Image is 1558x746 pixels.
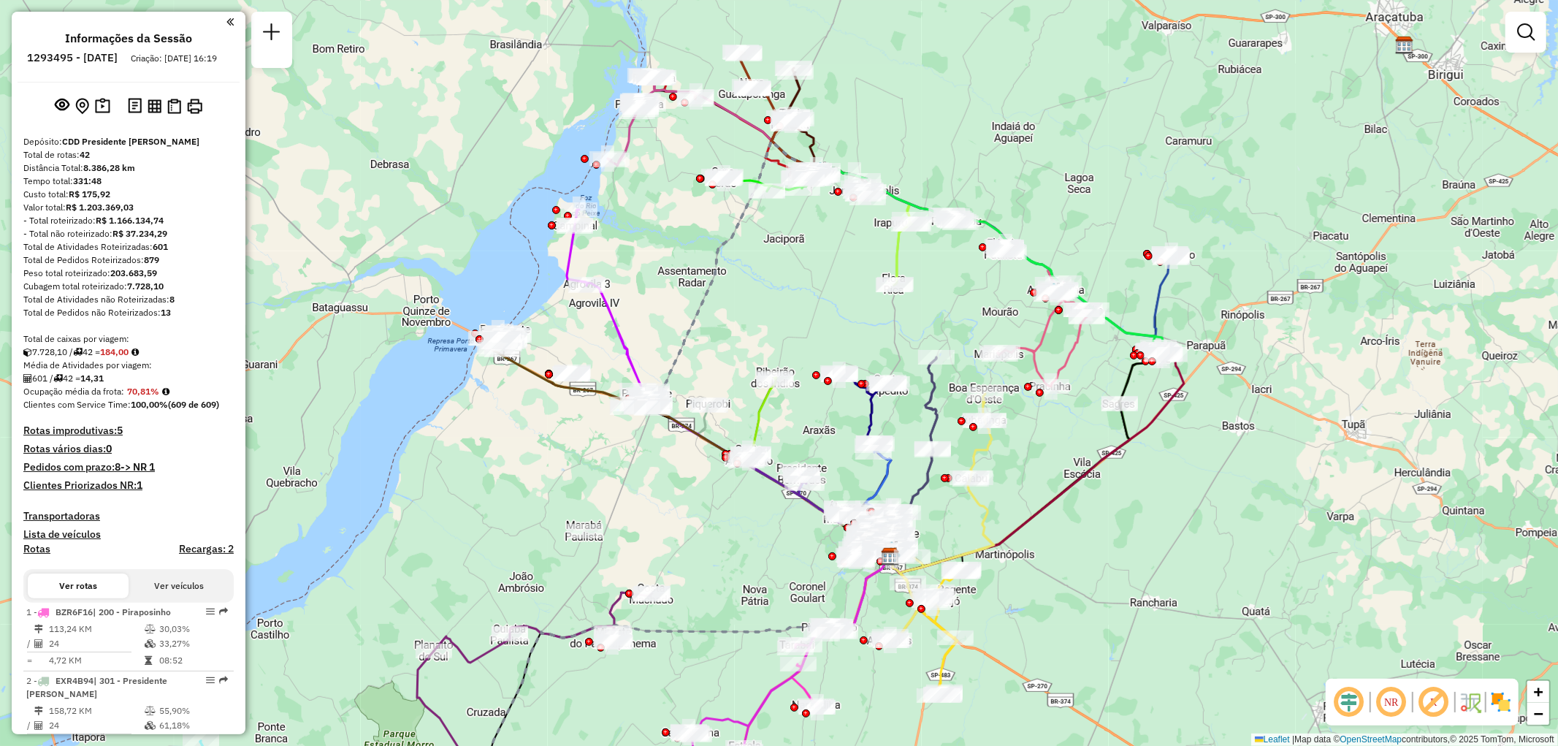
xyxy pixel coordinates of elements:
[28,574,129,598] button: Ver rotas
[1374,685,1409,720] span: Ocultar NR
[93,606,171,617] span: | 200 - Piraposinho
[554,366,590,381] div: Atividade não roteirizada - REIS E SOLDA COMERCI
[23,374,32,383] i: Total de Atividades
[206,607,215,616] em: Opções
[48,653,144,668] td: 4,72 KM
[92,95,113,118] button: Painel de Sugestão
[161,307,171,318] strong: 13
[127,386,159,397] strong: 70,81%
[145,656,152,665] i: Tempo total em rota
[23,188,234,201] div: Custo total:
[117,424,123,437] strong: 5
[1395,36,1414,55] img: CDD Araçatuba
[34,639,43,648] i: Total de Atividades
[23,372,234,385] div: 601 / 42 =
[145,96,164,115] button: Visualizar relatório de Roteirização
[72,95,92,118] button: Centralizar mapa no depósito ou ponto de apoio
[184,96,205,117] button: Imprimir Rotas
[23,148,234,161] div: Total de rotas:
[27,51,118,64] h6: 1293495 - [DATE]
[23,443,234,455] h4: Rotas vários dias:
[159,653,228,668] td: 08:52
[23,240,234,254] div: Total de Atividades Roteirizadas:
[23,135,234,148] div: Depósito:
[115,460,121,473] strong: 8
[73,348,83,357] i: Total de rotas
[145,707,156,715] i: % de utilização do peso
[567,524,603,538] div: Atividade não roteirizada - AUTO POSTO SAO MARCO
[1459,690,1482,714] img: Fluxo de ruas
[23,201,234,214] div: Valor total:
[1527,703,1549,725] a: Zoom out
[1489,690,1513,714] img: Exibir/Ocultar setores
[137,479,142,492] strong: 1
[127,281,164,292] strong: 7.728,10
[168,399,219,410] strong: (609 de 609)
[69,189,110,199] strong: R$ 175,92
[554,365,591,379] div: Atividade não roteirizada - SELMA ALVES BEZERRA
[159,718,228,733] td: 61,18%
[164,96,184,117] button: Visualizar Romaneio
[226,13,234,30] a: Clique aqui para minimizar o painel
[219,607,228,616] em: Rota exportada
[112,228,167,239] strong: R$ 37.234,29
[1534,704,1543,723] span: −
[52,94,72,118] button: Exibir sessão original
[1332,685,1367,720] span: Ocultar deslocamento
[882,541,901,560] img: Fads
[96,215,164,226] strong: R$ 1.166.134,74
[26,606,171,617] span: 1 -
[100,346,129,357] strong: 184,00
[481,335,518,349] div: Atividade não roteirizada - SUPER NETO
[23,510,234,522] h4: Transportadoras
[23,528,234,541] h4: Lista de veículos
[145,721,156,730] i: % de utilização da cubagem
[23,280,234,293] div: Cubagem total roteirizado:
[125,52,223,65] div: Criação: [DATE] 16:19
[23,332,234,346] div: Total de caixas por viagem:
[144,254,159,265] strong: 879
[881,547,900,566] img: CDD Presidente Prudente
[1534,682,1543,701] span: +
[1251,734,1558,746] div: Map data © contributors,© 2025 TomTom, Microsoft
[23,479,234,492] h4: Clientes Priorizados NR:
[484,332,521,346] div: Atividade não roteirizada - QUEIROZ E SOUSA ALIM
[65,31,192,45] h4: Informações da Sessão
[1527,681,1549,703] a: Zoom in
[23,306,234,319] div: Total de Pedidos não Roteirizados:
[169,294,175,305] strong: 8
[23,399,131,410] span: Clientes com Service Time:
[131,399,168,410] strong: 100,00%
[129,574,229,598] button: Ver veículos
[110,267,157,278] strong: 203.683,59
[34,625,43,633] i: Distância Total
[159,636,228,651] td: 33,27%
[23,346,234,359] div: 7.728,10 / 42 =
[48,622,144,636] td: 113,24 KM
[23,214,234,227] div: - Total roteirizado:
[125,95,145,118] button: Logs desbloquear sessão
[34,721,43,730] i: Total de Atividades
[121,460,155,473] strong: -> NR 1
[34,707,43,715] i: Distância Total
[23,348,32,357] i: Cubagem total roteirizado
[23,293,234,306] div: Total de Atividades não Roteirizadas:
[23,359,234,372] div: Média de Atividades por viagem:
[23,543,50,555] a: Rotas
[552,366,589,381] div: Atividade não roteirizada - CONVENIENCIA RD
[48,704,144,718] td: 158,72 KM
[145,639,156,648] i: % de utilização da cubagem
[53,374,63,383] i: Total de rotas
[179,543,234,555] h4: Recargas: 2
[1255,734,1290,745] a: Leaflet
[48,718,144,733] td: 24
[811,161,830,180] img: PA - Dracema
[73,175,102,186] strong: 331:48
[62,136,199,147] strong: CDD Presidente [PERSON_NAME]
[131,348,139,357] i: Meta Caixas/viagem: 212,40 Diferença: -28,40
[554,367,590,381] div: Atividade não roteirizada - 59.156.918 MURILO JOSE DE SOUZA
[206,676,215,685] em: Opções
[80,149,90,160] strong: 42
[162,387,169,396] em: Média calculada utilizando a maior ocupação (%Peso ou %Cubagem) de cada rota da sessão. Rotas cro...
